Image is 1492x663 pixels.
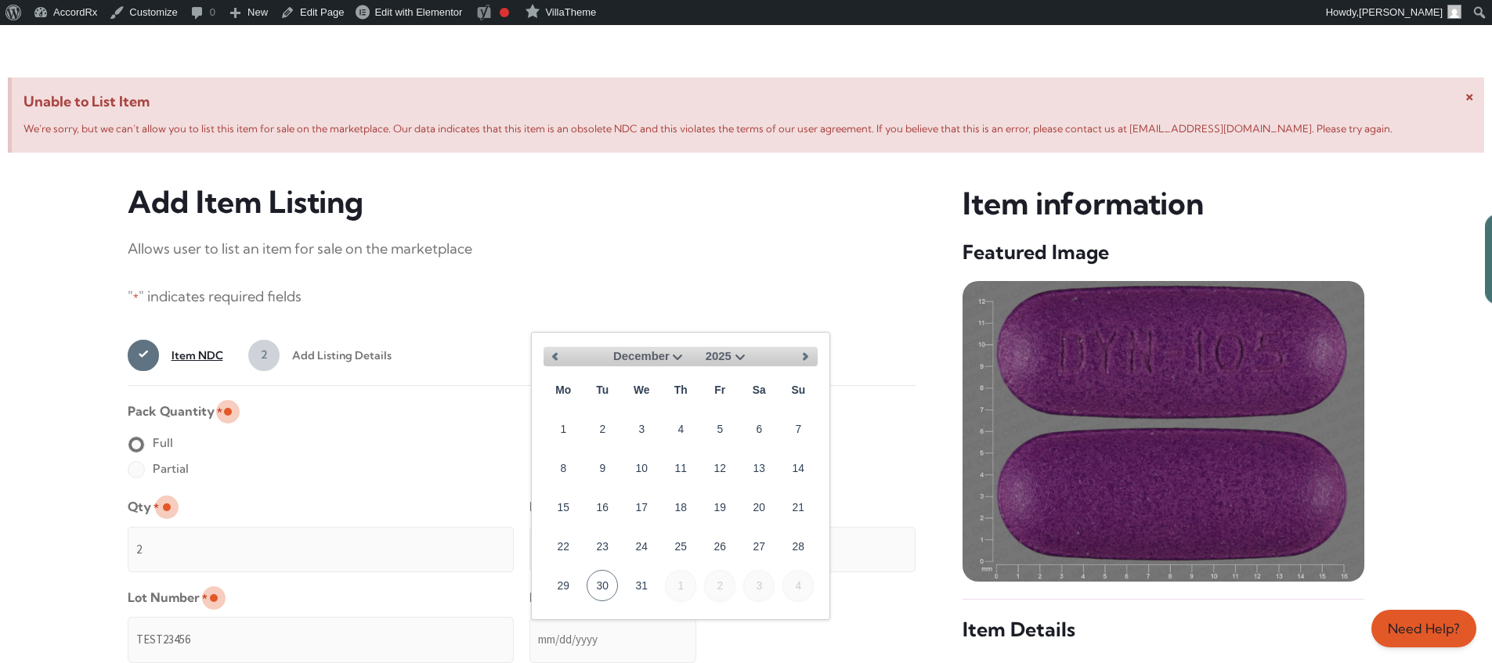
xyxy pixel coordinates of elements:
a: 17 [626,492,657,523]
input: mm/dd/yyyy [529,617,696,662]
span: We’re sorry, but we can’t allow you to list this item for sale on the marketplace. Our data indic... [23,122,1393,135]
span: Wednesday [626,374,657,405]
a: 26 [704,531,735,562]
span: 2 [248,340,280,371]
span: Edit with Elementor [374,6,462,18]
a: 15 [547,492,579,523]
a: 2 [587,413,618,445]
select: Select month [612,347,687,366]
a: 1 [547,413,579,445]
a: Next [794,345,818,369]
span: × [1465,85,1474,105]
a: 5 [704,413,735,445]
p: " " indicates required fields [128,284,916,310]
a: 31 [626,570,657,601]
span: Saturday [743,374,775,405]
a: 29 [547,570,579,601]
span: Unable to List Item [23,89,1472,114]
a: 28 [782,531,814,562]
a: 11 [665,452,696,484]
label: Expiration Date [529,585,631,611]
a: 19 [704,492,735,523]
span: 1 [128,340,159,371]
span: Sunday [782,374,814,405]
label: Full [128,431,173,456]
span: Item NDC [159,340,223,371]
h3: Add Item Listing [128,184,916,221]
a: 14 [782,452,814,484]
span: Friday [704,374,735,405]
span: Add Listing Details [280,340,392,371]
p: Allows user to list an item for sale on the marketplace [128,236,916,261]
a: 30 [587,570,618,601]
label: Qty [128,494,159,520]
span: 1 [665,570,696,601]
h5: Featured Image [963,240,1364,265]
span: Thursday [665,374,696,405]
span: [PERSON_NAME] [1359,6,1443,18]
span: Monday [547,374,579,405]
a: 3 [626,413,657,445]
legend: Pack Quantity [128,398,222,424]
a: Previous [544,345,567,369]
span: 2 [704,570,735,601]
a: 8 [547,452,579,484]
a: 4 [665,413,696,445]
h5: Item Details [963,617,1364,643]
a: 16 [587,492,618,523]
a: 20 [743,492,775,523]
a: 18 [665,492,696,523]
a: 1Item NDC [128,340,223,371]
a: 13 [743,452,775,484]
a: 22 [547,531,579,562]
a: Need Help? [1371,610,1476,647]
a: 24 [626,531,657,562]
a: 12 [704,452,735,484]
a: 7 [782,413,814,445]
span: Tuesday [587,374,618,405]
label: Lot Number [128,585,208,611]
span: 3 [743,570,775,601]
span: 4 [782,570,814,601]
a: 10 [626,452,657,484]
a: 6 [743,413,775,445]
a: 27 [743,531,775,562]
select: Select year [706,347,750,366]
a: 9 [587,452,618,484]
h3: Item information [963,184,1364,224]
label: Partial [128,456,189,481]
a: 21 [782,492,814,523]
a: 23 [587,531,618,562]
div: Focus keyphrase not set [500,8,509,17]
a: 25 [665,531,696,562]
label: Listing Price [529,494,610,520]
